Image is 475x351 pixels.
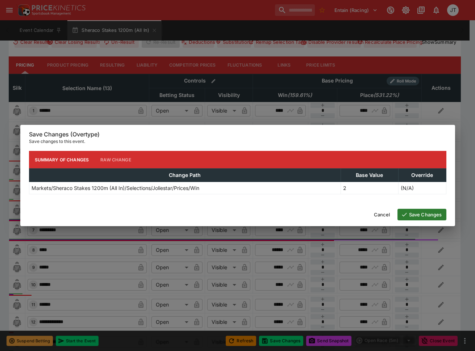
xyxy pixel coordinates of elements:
[398,182,446,194] td: (N/A)
[32,184,199,192] p: Markets/Sheraco Stakes 1200m (All In)/Selections/Joliestar/Prices/Win
[370,209,395,220] button: Cancel
[29,138,446,145] p: Save changes to this event.
[341,169,398,182] th: Base Value
[341,182,398,194] td: 2
[29,131,446,138] h6: Save Changes (Overtype)
[95,151,137,168] button: Raw Change
[29,169,341,182] th: Change Path
[29,151,95,168] button: Summary of Changes
[397,209,446,220] button: Save Changes
[398,169,446,182] th: Override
